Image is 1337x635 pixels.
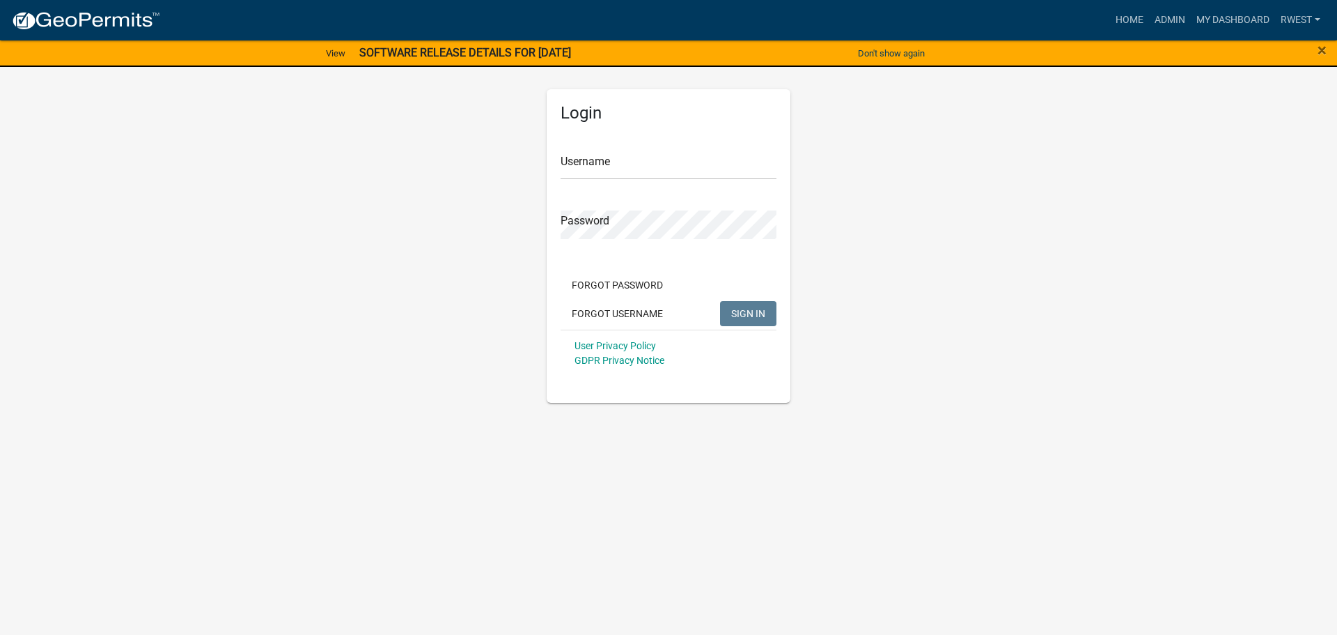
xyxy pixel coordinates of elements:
[1110,7,1149,33] a: Home
[574,340,656,351] a: User Privacy Policy
[561,273,674,298] button: Forgot Password
[731,307,765,319] span: SIGN IN
[561,103,776,123] h5: Login
[359,46,571,59] strong: SOFTWARE RELEASE DETAILS FOR [DATE]
[1318,42,1327,59] button: Close
[561,301,674,326] button: Forgot Username
[852,42,930,65] button: Don't show again
[720,301,776,326] button: SIGN IN
[1318,40,1327,60] span: ×
[1149,7,1191,33] a: Admin
[1275,7,1326,33] a: rwest
[1191,7,1275,33] a: My Dashboard
[320,42,351,65] a: View
[574,355,664,366] a: GDPR Privacy Notice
